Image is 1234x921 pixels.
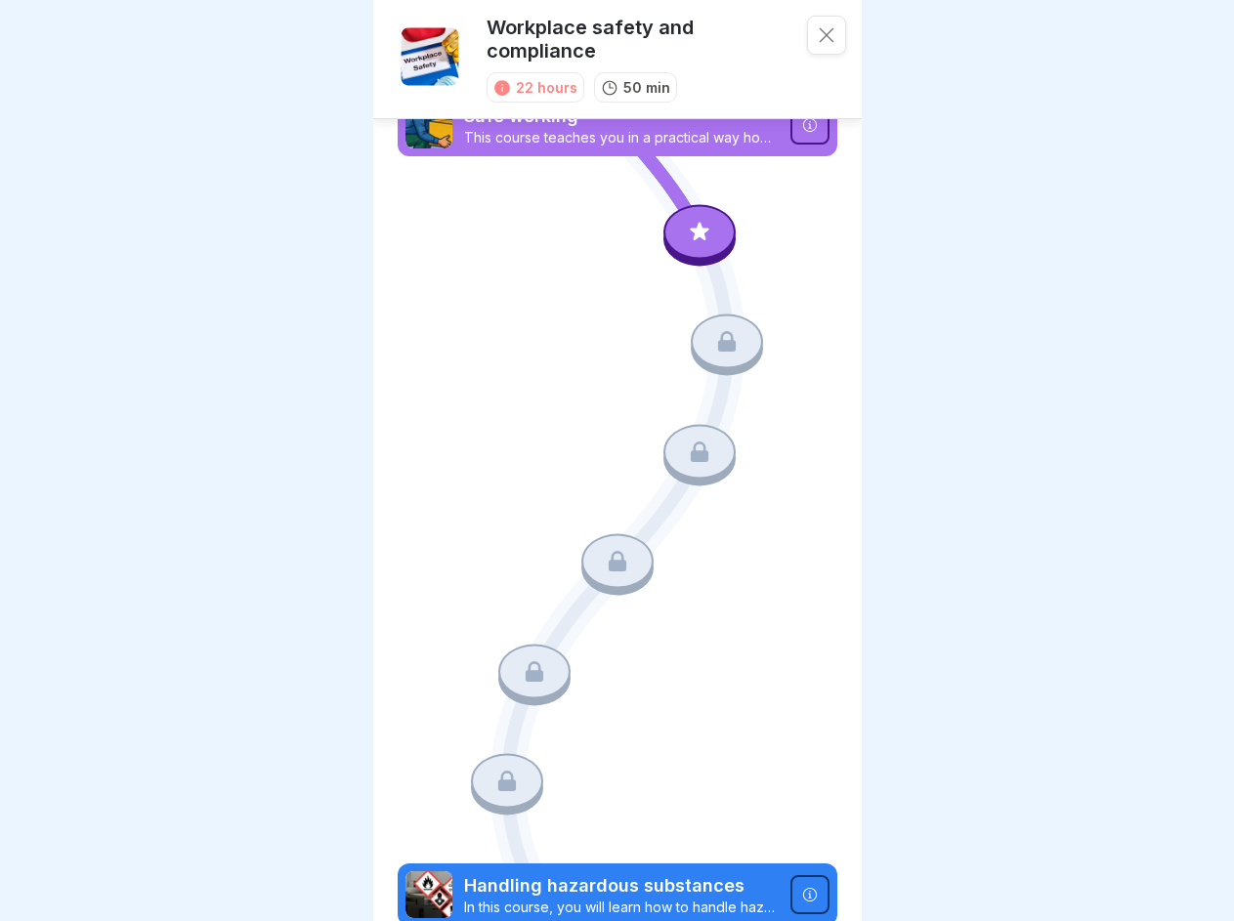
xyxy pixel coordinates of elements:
[516,77,577,98] div: 22 hours
[464,899,779,916] p: In this course, you will learn how to handle hazardous substances safely. You will find out what ...
[405,871,452,918] img: ro33qf0i8ndaw7nkfv0stvse.png
[464,129,779,147] p: This course teaches you in a practical way how to work ergonomically, recognise and avoid typical...
[487,16,791,63] p: Workplace safety and compliance
[405,102,452,148] img: ns5fm27uu5em6705ixom0yjt.png
[623,77,670,98] p: 50 min
[464,873,779,899] p: Handling hazardous substances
